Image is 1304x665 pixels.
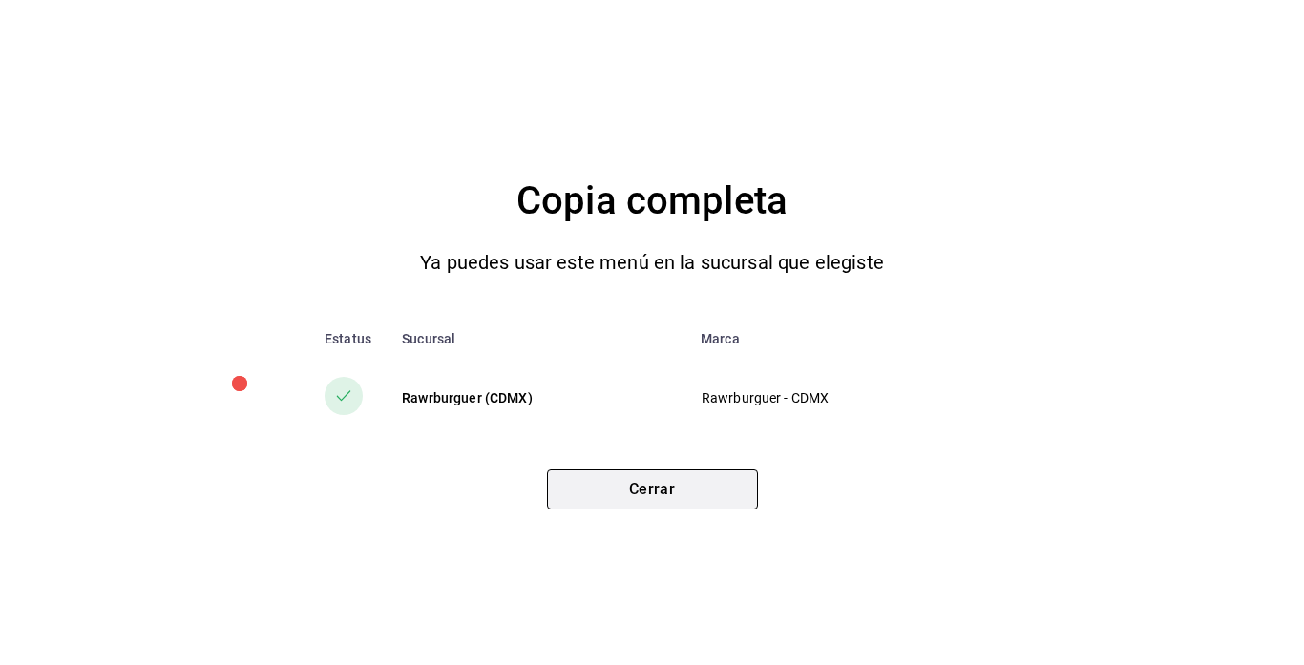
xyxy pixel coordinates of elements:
div: Rawrburguer (CDMX) [402,388,670,407]
p: Rawrburguer - CDMX [702,388,978,408]
th: Marca [685,316,1010,362]
h4: Copia completa [516,171,788,232]
button: Cerrar [547,469,758,509]
th: Sucursal [387,316,685,362]
p: Ya puedes usar este menú en la sucursal que elegiste [420,247,884,278]
th: Estatus [294,316,387,362]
